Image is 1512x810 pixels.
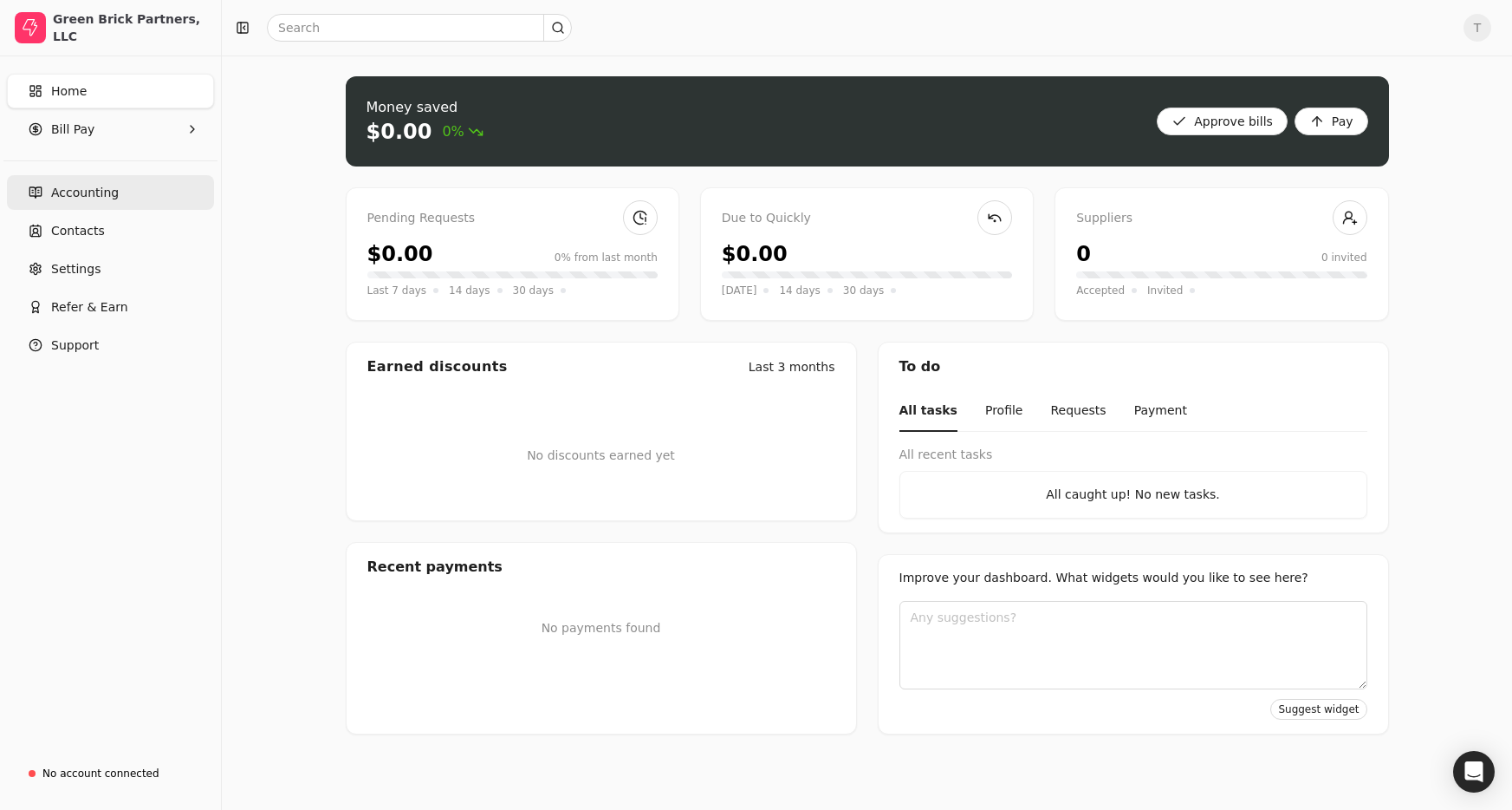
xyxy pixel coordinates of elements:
[1050,391,1106,432] button: Requests
[1321,250,1367,265] div: 0 invited
[7,213,214,248] a: Contacts
[53,10,206,45] div: Green Brick Partners, LLC
[779,282,820,299] span: 14 days
[51,184,119,202] span: Accounting
[42,766,159,781] div: No account connected
[1076,238,1091,270] div: 0
[513,282,554,299] span: 30 days
[555,250,658,265] div: 0% from last month
[985,391,1023,432] button: Profile
[843,282,884,299] span: 30 days
[367,619,835,637] p: No payments found
[1147,282,1183,299] span: Invited
[347,543,856,591] div: Recent payments
[51,260,101,278] span: Settings
[367,97,483,118] div: Money saved
[7,758,214,789] a: No account connected
[267,14,572,42] input: Search
[7,251,214,286] a: Settings
[1270,699,1366,720] button: Suggest widget
[722,282,757,299] span: [DATE]
[367,209,658,228] div: Pending Requests
[1463,14,1491,42] button: T
[7,112,214,147] button: Bill Pay
[899,446,1367,464] div: All recent tasks
[51,82,87,101] span: Home
[1157,108,1288,135] button: Approve bills
[7,175,214,210] a: Accounting
[367,118,432,146] div: $0.00
[7,290,214,324] button: Refer & Earn
[1076,209,1366,228] div: Suppliers
[1295,108,1368,135] button: Pay
[442,121,483,142] span: 0%
[367,282,427,299] span: Last 7 days
[879,343,1388,391] div: To do
[7,328,214,363] button: Support
[367,356,508,377] div: Earned discounts
[722,209,1012,228] div: Due to Quickly
[1134,391,1187,432] button: Payment
[449,282,490,299] span: 14 days
[51,336,99,355] span: Support
[367,238,433,270] div: $0.00
[51,222,105,240] span: Contacts
[914,486,1353,504] div: All caught up! No new tasks.
[749,358,835,376] div: Last 3 months
[1076,282,1125,299] span: Accepted
[899,391,957,432] button: All tasks
[899,569,1367,587] div: Improve your dashboard. What widgets would you like to see here?
[1453,751,1495,793] div: Open Intercom Messenger
[722,238,788,270] div: $0.00
[527,419,675,493] div: No discounts earned yet
[51,121,94,139] span: Bill Pay
[7,74,214,108] a: Home
[51,298,128,317] span: Refer & Earn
